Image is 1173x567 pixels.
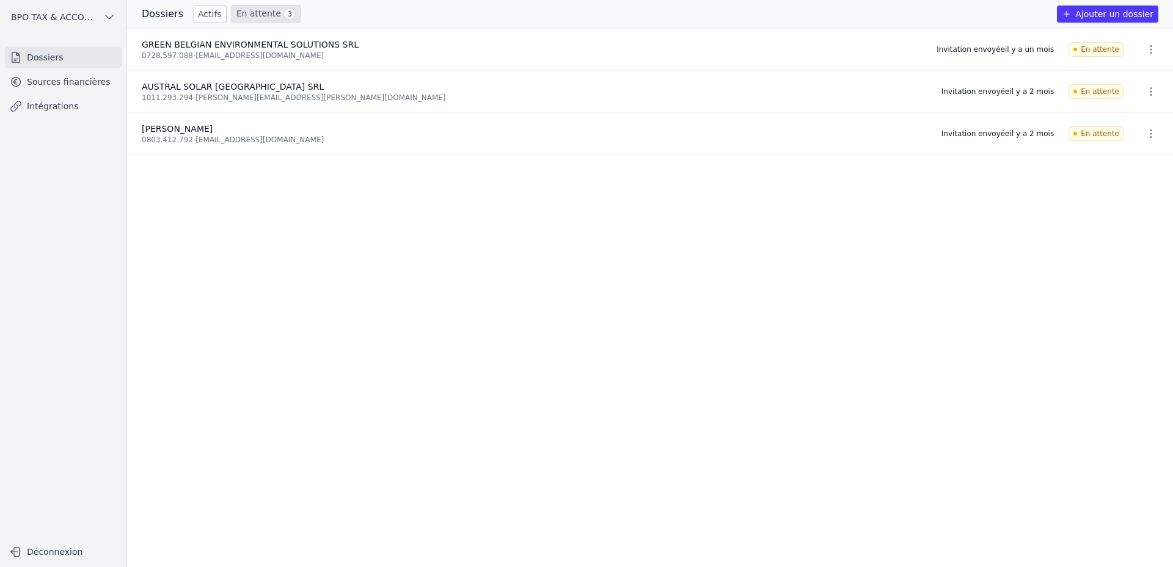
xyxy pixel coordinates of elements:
[1069,42,1124,57] span: En attente
[1069,84,1124,99] span: En attente
[142,124,213,134] span: [PERSON_NAME]
[142,93,927,103] div: 1011.293.294 - [PERSON_NAME][EMAIL_ADDRESS][PERSON_NAME][DOMAIN_NAME]
[193,5,227,23] a: Actifs
[142,7,183,21] h3: Dossiers
[142,40,359,49] span: GREEN BELGIAN ENVIRONMENTAL SOLUTIONS SRL
[5,95,122,117] a: Intégrations
[5,7,122,27] button: BPO TAX & ACCOUNTANCY SRL
[941,129,1054,139] div: Invitation envoyée il y a 2 mois
[937,45,1054,54] div: Invitation envoyée il y a un mois
[232,5,301,23] a: En attente 3
[283,8,296,20] span: 3
[5,71,122,93] a: Sources financières
[142,51,922,60] div: 0728.597.088 - [EMAIL_ADDRESS][DOMAIN_NAME]
[5,46,122,68] a: Dossiers
[1069,126,1124,141] span: En attente
[1057,5,1158,23] button: Ajouter un dossier
[11,11,98,23] span: BPO TAX & ACCOUNTANCY SRL
[142,135,927,145] div: 0803.412.792 - [EMAIL_ADDRESS][DOMAIN_NAME]
[142,82,324,92] span: AUSTRAL SOLAR [GEOGRAPHIC_DATA] SRL
[5,542,122,562] button: Déconnexion
[941,87,1054,96] div: Invitation envoyée il y a 2 mois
